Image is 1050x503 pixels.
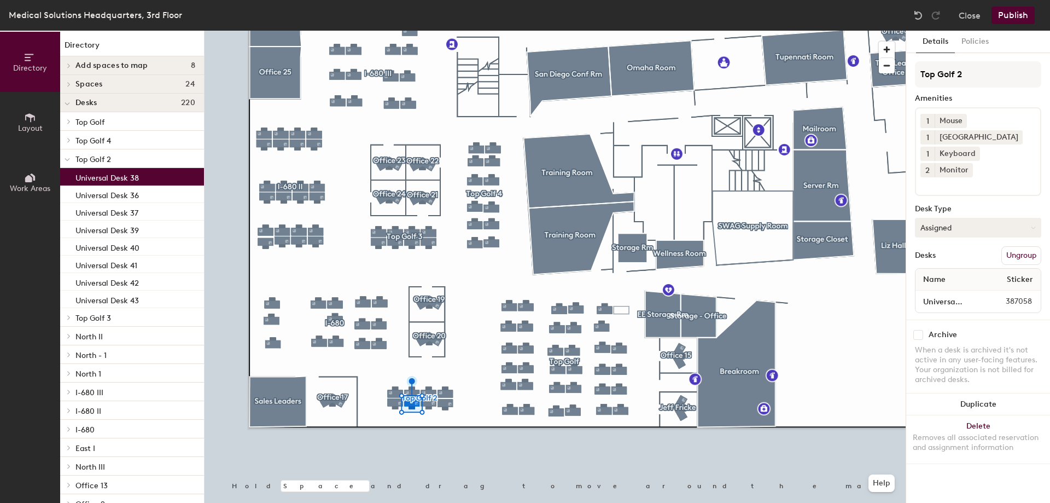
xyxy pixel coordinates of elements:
button: 1 [920,130,935,144]
p: Universal Desk 36 [75,188,139,200]
span: Top Golf 3 [75,314,111,323]
span: Add spaces to map [75,61,148,70]
p: Universal Desk 43 [75,293,139,305]
span: North II [75,332,103,342]
span: East I [75,444,95,453]
span: North 1 [75,369,101,379]
button: Close [959,7,981,24]
button: Assigned [915,218,1041,238]
span: 1 [926,132,929,143]
span: I-680 III [75,388,103,397]
p: Universal Desk 40 [75,240,139,253]
div: Keyboard [935,147,980,161]
div: Amenities [915,94,1041,103]
p: Universal Desk 41 [75,258,137,270]
button: Ungroup [1001,246,1041,265]
span: 8 [191,61,195,70]
span: 1 [926,115,929,127]
span: Office 13 [75,481,108,490]
p: Universal Desk 38 [75,170,139,183]
p: Universal Desk 37 [75,205,138,218]
div: Removes all associated reservation and assignment information [913,433,1043,453]
span: 387058 [979,296,1039,308]
span: Name [918,270,951,290]
span: North - 1 [75,351,107,360]
span: 2 [925,165,930,176]
span: North III [75,462,105,472]
button: Help [868,475,895,492]
span: 220 [181,99,195,107]
span: 24 [185,80,195,89]
div: Medical Solutions Headquarters, 3rd Floor [9,8,182,22]
span: Top Golf 2 [75,155,111,164]
span: Desks [75,99,97,107]
div: Monitor [935,163,973,177]
span: Spaces [75,80,103,89]
button: Publish [991,7,1035,24]
button: Policies [955,31,995,53]
input: Unnamed desk [918,294,979,309]
p: Universal Desk 42 [75,275,139,288]
span: 1 [926,148,929,160]
div: [GEOGRAPHIC_DATA] [935,130,1023,144]
button: 1 [920,147,935,161]
button: 1 [920,114,935,128]
button: Duplicate [906,394,1050,415]
div: Desk Type [915,205,1041,213]
button: DeleteRemoves all associated reservation and assignment information [906,415,1050,464]
div: Mouse [935,114,967,128]
span: Sticker [1001,270,1039,290]
div: Desks [915,251,936,260]
button: 2 [920,163,935,177]
span: Top Golf 4 [75,136,111,146]
span: Directory [13,63,47,73]
h1: Directory [60,39,204,56]
span: I-680 II [75,407,101,416]
img: Redo [930,10,941,21]
div: Archive [929,331,957,339]
p: Universal Desk 39 [75,223,139,235]
img: Undo [913,10,924,21]
span: I-680 [75,425,95,435]
span: Layout [18,124,43,133]
div: When a desk is archived it's not active in any user-facing features. Your organization is not bil... [915,345,1041,385]
span: Work Areas [10,184,50,193]
span: Top Golf [75,118,104,127]
button: Details [916,31,955,53]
